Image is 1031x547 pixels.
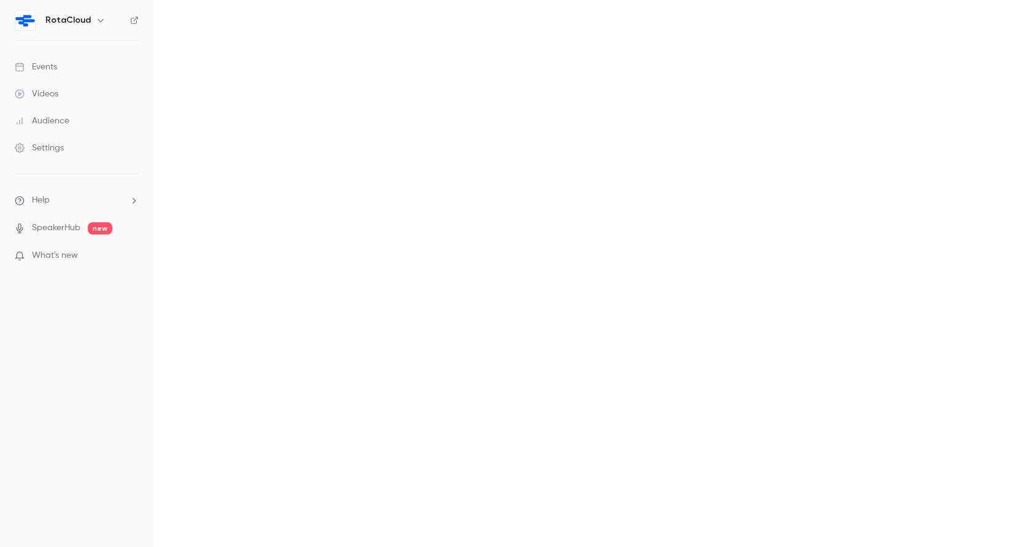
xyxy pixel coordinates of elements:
[15,115,69,127] div: Audience
[88,222,112,235] span: new
[15,10,35,30] img: RotaCloud
[15,61,57,73] div: Events
[15,88,58,100] div: Videos
[32,222,80,235] a: SpeakerHub
[15,194,139,207] li: help-dropdown-opener
[45,14,91,26] h6: RotaCloud
[32,249,78,262] span: What's new
[32,194,50,207] span: Help
[15,142,64,154] div: Settings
